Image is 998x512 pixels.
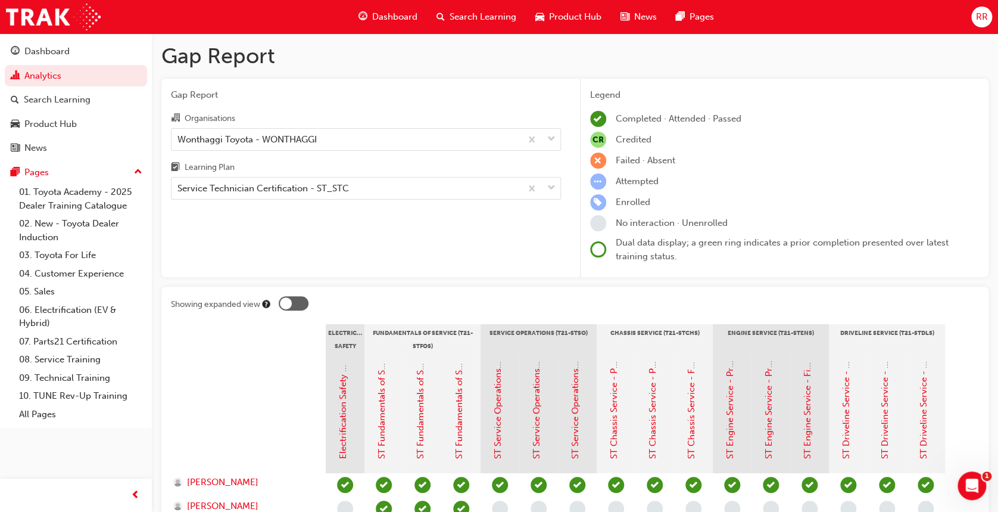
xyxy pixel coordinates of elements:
[24,166,49,179] div: Pages
[364,324,481,354] div: Fundamentals of Service (T21-STFOS)
[840,477,856,493] span: learningRecordVerb_COMPLETE-icon
[24,45,70,58] div: Dashboard
[171,299,260,311] div: Showing expanded view
[349,5,427,29] a: guage-iconDashboard
[647,275,658,459] a: ST Chassis Service - Pre-Course Assessment
[608,477,624,493] span: learningRecordVerb_COMPLETE-icon
[676,10,685,24] span: pages-icon
[14,387,147,405] a: 10. TUNE Rev-Up Training
[686,303,697,459] a: ST Chassis Service - Final Assessment
[5,137,147,159] a: News
[11,167,20,178] span: pages-icon
[616,113,741,124] span: Completed · Attended · Passed
[24,93,91,107] div: Search Learning
[454,266,464,459] a: ST Fundamentals of Service - Final Assessment
[982,471,991,481] span: 1
[173,476,314,489] a: [PERSON_NAME]
[436,10,445,24] span: search-icon
[634,10,657,24] span: News
[261,299,272,309] div: Tooltip anchor
[134,165,142,180] span: up-icon
[427,5,526,29] a: search-iconSearch Learning
[531,477,547,493] span: learningRecordVerb_COMPLETE-icon
[14,369,147,387] a: 09. Technical Training
[690,10,714,24] span: Pages
[616,218,728,228] span: No interaction · Unenrolled
[6,4,101,30] a: Trak
[5,89,147,111] a: Search Learning
[616,237,949,262] span: Dual data display; a green ring indicates a prior completion presented over latest training status.
[171,113,180,124] span: organisation-icon
[492,477,508,493] span: learningRecordVerb_COMPLETE-icon
[5,162,147,184] button: Pages
[590,111,606,127] span: learningRecordVerb_COMPLETE-icon
[376,477,392,493] span: learningRecordVerb_COMPLETE-icon
[185,113,235,125] div: Organisations
[570,289,581,459] a: ST Service Operations - Final Assessment
[24,117,77,131] div: Product Hub
[24,141,47,155] div: News
[131,488,140,503] span: prev-icon
[5,113,147,135] a: Product Hub
[492,321,503,459] a: ST Service Operations - Pre-Read
[185,162,235,173] div: Learning Plan
[14,265,147,283] a: 04. Customer Experience
[14,405,147,424] a: All Pages
[414,477,431,493] span: learningRecordVerb_COMPLETE-icon
[549,10,601,24] span: Product Hub
[597,324,713,354] div: Chassis Service (T21-STCHS)
[372,10,417,24] span: Dashboard
[975,10,987,24] span: RR
[620,10,629,24] span: news-icon
[14,333,147,351] a: 07. Parts21 Certification
[547,181,556,196] span: down-icon
[611,5,666,29] a: news-iconNews
[616,155,675,166] span: Failed · Absent
[187,476,258,489] span: [PERSON_NAME]
[547,132,556,147] span: down-icon
[338,341,348,459] a: Electrification Safety Module
[590,194,606,210] span: learningRecordVerb_ENROLL-icon
[829,324,945,354] div: Driveline Service (T21-STDLS)
[647,477,663,493] span: learningRecordVerb_COMPLETE-icon
[5,41,147,63] a: Dashboard
[11,46,20,57] span: guage-icon
[337,477,353,493] span: learningRecordVerb_COMPLETE-icon
[918,477,934,493] span: learningRecordVerb_COMPLETE-icon
[590,88,980,102] div: Legend
[526,5,611,29] a: car-iconProduct Hub
[171,163,180,173] span: learningplan-icon
[841,330,852,459] a: ST Driveline Service - Pre-Read
[590,215,606,231] span: learningRecordVerb_NONE-icon
[666,5,723,29] a: pages-iconPages
[14,301,147,333] a: 06. Electrification (EV & Hybrid)
[590,173,606,190] span: learningRecordVerb_ATTEMPT-icon
[763,278,774,459] a: ST Engine Service - Pre-Course Assessment
[376,297,387,459] a: ST Fundamentals of Service - Pre-Read
[616,134,651,145] span: Credited
[609,335,619,459] a: ST Chassis Service - Pre-Read
[326,324,364,354] div: Electrical Safety Certification
[535,10,544,24] span: car-icon
[453,477,469,493] span: learningRecordVerb_COMPLETE-icon
[713,324,829,354] div: Engine Service (T21-STENS)
[171,88,561,102] span: Gap Report
[918,298,929,459] a: ST Driveline Service - Final Assessment
[11,143,20,154] span: news-icon
[11,95,19,105] span: search-icon
[724,477,740,493] span: learningRecordVerb_COMPLETE-icon
[763,477,779,493] span: learningRecordVerb_COMPLETE-icon
[801,477,818,493] span: learningRecordVerb_COMPLETE-icon
[450,10,516,24] span: Search Learning
[569,477,585,493] span: learningRecordVerb_COMPLETE-icon
[14,283,147,301] a: 05. Sales
[161,43,988,69] h1: Gap Report
[880,270,890,459] a: ST Driveline Service - Pre-Course Assessment
[971,7,992,27] button: RR
[481,324,597,354] div: Service Operations (T21-STSO)
[5,65,147,87] a: Analytics
[590,153,606,169] span: learningRecordVerb_FAIL-icon
[5,38,147,162] button: DashboardAnalyticsSearch LearningProduct HubNews
[177,182,349,196] div: Service Technician Certification - ST_STC
[725,338,735,459] a: ST Engine Service - Pre-Read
